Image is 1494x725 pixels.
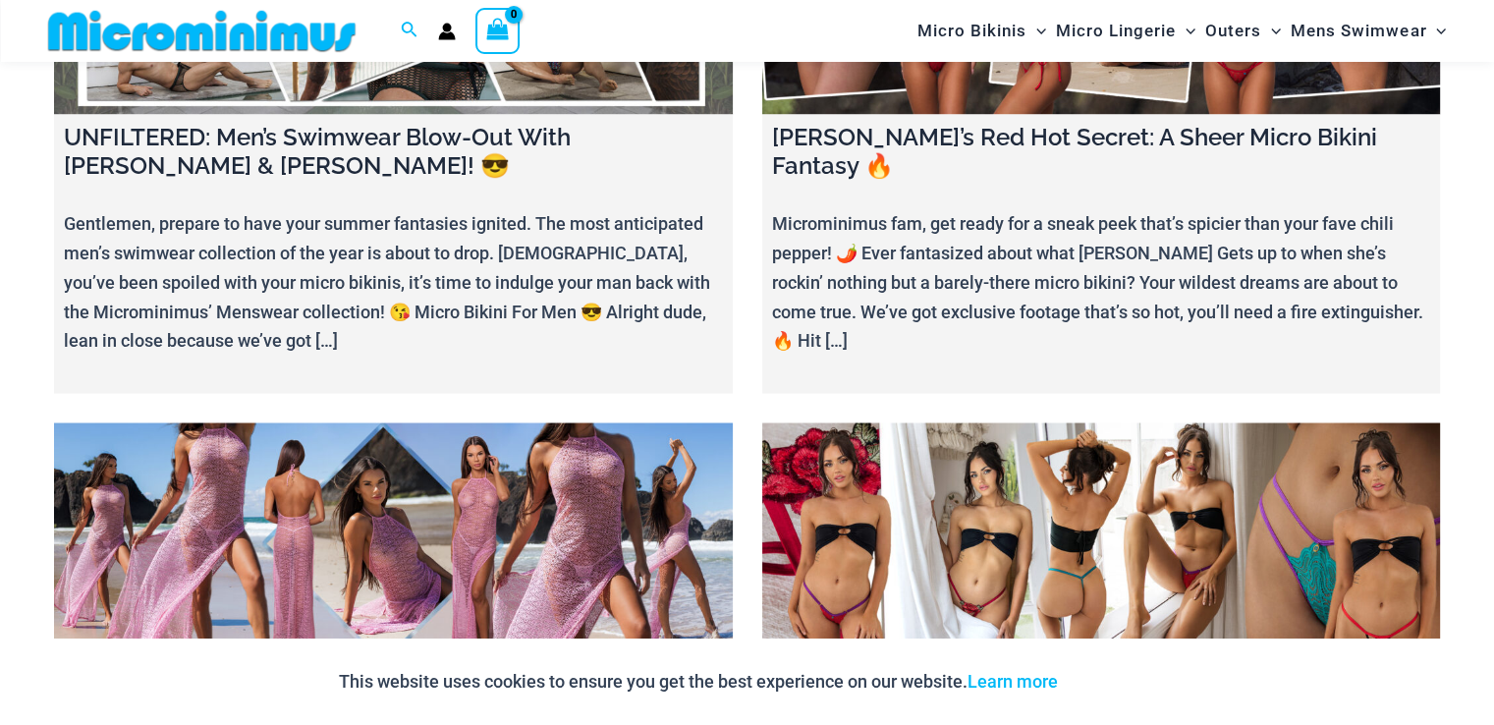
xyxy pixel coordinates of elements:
[401,19,418,43] a: Search icon link
[1026,6,1046,56] span: Menu Toggle
[1051,6,1200,56] a: Micro LingerieMenu ToggleMenu Toggle
[772,209,1431,356] p: Microminimus fam, get ready for a sneak peek that’s spicier than your fave chili pepper! 🌶️ Ever ...
[968,671,1058,692] a: Learn more
[1205,6,1261,56] span: Outers
[1176,6,1195,56] span: Menu Toggle
[40,9,363,53] img: MM SHOP LOGO FLAT
[1286,6,1451,56] a: Mens SwimwearMenu ToggleMenu Toggle
[917,6,1026,56] span: Micro Bikinis
[54,422,733,660] a: (Sweet ‘n Spicy! 🌶️) Rebel Babe Tayla in Her Sexy Mesh Dress
[762,422,1441,660] a: 🔥HOT! How to Drive Your Date Wild with Sexy Knickers!
[475,8,521,53] a: View Shopping Cart, empty
[1426,6,1446,56] span: Menu Toggle
[1200,6,1286,56] a: OutersMenu ToggleMenu Toggle
[913,6,1051,56] a: Micro BikinisMenu ToggleMenu Toggle
[910,3,1455,59] nav: Site Navigation
[64,209,723,356] p: Gentlemen, prepare to have your summer fantasies ignited. The most anticipated men’s swimwear col...
[438,23,456,40] a: Account icon link
[339,667,1058,697] p: This website uses cookies to ensure you get the best experience on our website.
[64,124,723,181] h4: UNFILTERED: Men’s Swimwear Blow-Out With [PERSON_NAME] & [PERSON_NAME]! 😎
[1056,6,1176,56] span: Micro Lingerie
[1261,6,1281,56] span: Menu Toggle
[1073,658,1156,705] button: Accept
[1291,6,1426,56] span: Mens Swimwear
[772,124,1431,181] h4: [PERSON_NAME]’s Red Hot Secret: A Sheer Micro Bikini Fantasy 🔥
